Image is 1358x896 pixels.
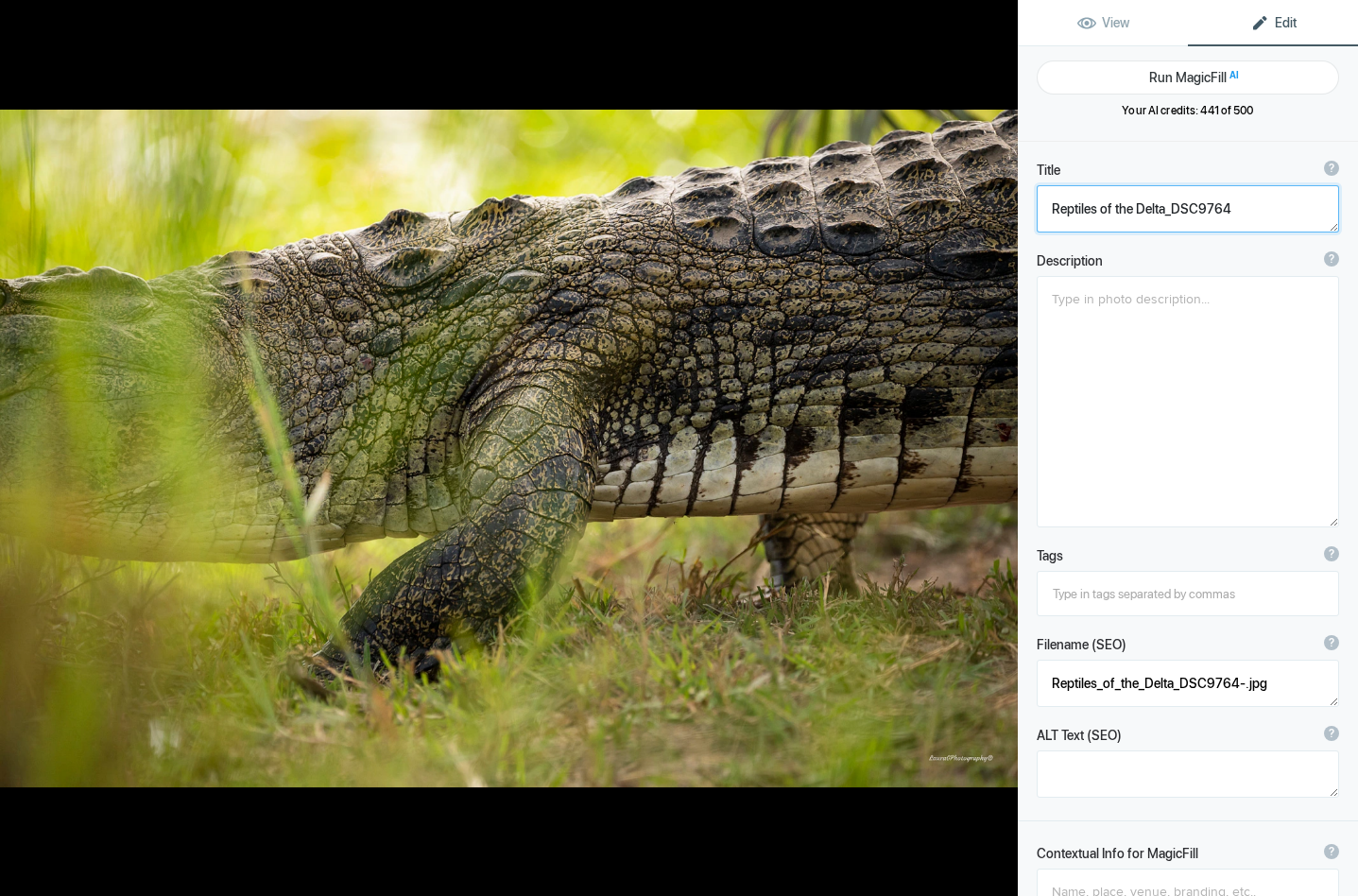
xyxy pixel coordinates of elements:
[1324,635,1339,650] div: ?
[1047,577,1329,611] input: Type in tags separated by commas
[1037,546,1063,565] b: Tags
[1324,726,1339,741] div: ?
[1037,635,1126,654] b: Filename (SEO)
[1324,251,1339,267] div: ?
[1122,104,1253,117] span: Your AI credits: 441 of 500
[1037,161,1060,180] b: Title
[1037,60,1339,95] button: Run MagicFillAI
[1037,726,1122,745] b: ALT Text (SEO)
[1037,844,1198,863] b: Contextual Info for MagicFill
[1229,68,1239,82] span: AI
[1037,251,1103,270] b: Description
[1324,546,1339,561] div: ?
[1077,15,1129,30] span: View
[1324,844,1339,859] div: ?
[1324,161,1339,176] div: ?
[1250,15,1297,30] span: Edit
